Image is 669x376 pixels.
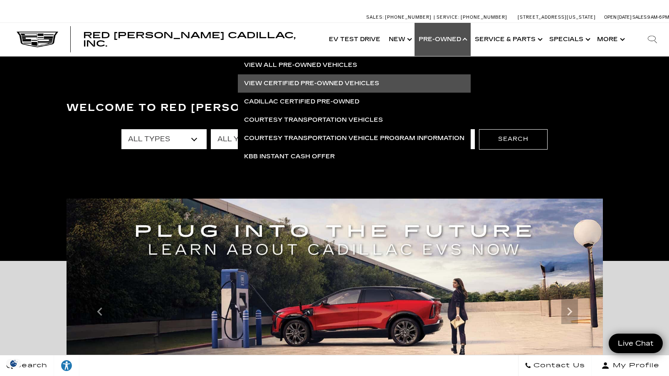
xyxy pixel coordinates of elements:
[54,359,79,372] div: Explore your accessibility options
[415,23,471,56] a: Pre-Owned
[632,15,647,20] span: Sales:
[238,111,471,129] a: Courtesy Transportation Vehicles
[385,23,415,56] a: New
[593,23,627,56] button: More
[13,360,47,371] span: Search
[479,129,548,149] button: Search
[434,15,509,20] a: Service: [PHONE_NUMBER]
[518,15,596,20] a: [STREET_ADDRESS][US_STATE]
[545,23,593,56] a: Specials
[610,360,659,371] span: My Profile
[604,15,632,20] span: Open [DATE]
[366,15,384,20] span: Sales:
[17,32,58,47] img: Cadillac Dark Logo with Cadillac White Text
[385,15,432,20] span: [PHONE_NUMBER]
[471,23,545,56] a: Service & Parts
[83,30,296,49] span: Red [PERSON_NAME] Cadillac, Inc.
[211,129,296,149] select: Filter by year
[67,100,603,116] h3: Welcome to Red [PERSON_NAME] Cadillac, Inc.
[4,359,23,368] section: Click to Open Cookie Consent Modal
[91,299,108,324] div: Previous
[238,147,471,166] a: KBB Instant Cash Offer
[561,299,578,324] div: Next
[609,334,663,353] a: Live Chat
[121,129,207,149] select: Filter by type
[238,56,471,74] a: View All Pre-Owned Vehicles
[437,15,459,20] span: Service:
[614,339,658,348] span: Live Chat
[461,15,507,20] span: [PHONE_NUMBER]
[325,23,385,56] a: EV Test Drive
[366,15,434,20] a: Sales: [PHONE_NUMBER]
[238,129,471,147] a: Courtesy Transportation Vehicle Program Information
[54,355,79,376] a: Explore your accessibility options
[592,355,669,376] button: Open user profile menu
[238,74,471,93] a: View Certified Pre-Owned Vehicles
[647,15,669,20] span: 9 AM-6 PM
[238,93,471,111] a: Cadillac Certified Pre-Owned
[518,355,592,376] a: Contact Us
[531,360,585,371] span: Contact Us
[83,31,316,48] a: Red [PERSON_NAME] Cadillac, Inc.
[4,359,23,368] img: Opt-Out Icon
